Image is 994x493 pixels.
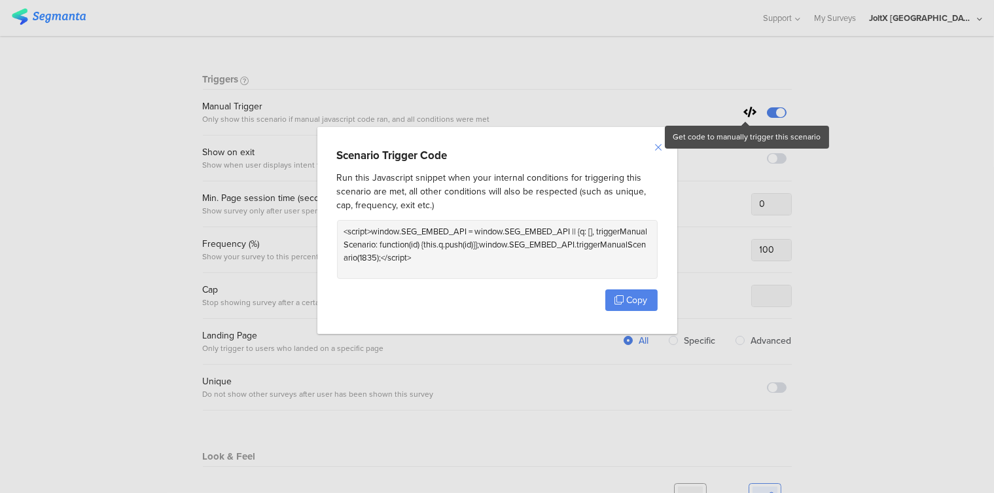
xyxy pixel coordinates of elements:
[337,150,448,161] div: Scenario Trigger Code
[337,171,658,212] div: Run this Javascript snippet when your internal conditions for triggering this scenario are met, a...
[605,289,658,311] button: Copy
[317,127,677,334] div: dialog
[654,140,664,155] button: Close
[669,128,825,147] div: Get code to manually trigger this scenario
[627,293,648,307] span: Copy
